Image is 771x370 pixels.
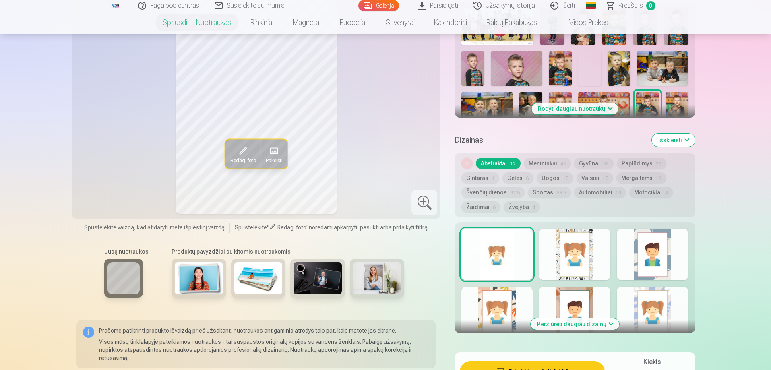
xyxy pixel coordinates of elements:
[563,176,568,181] span: 15
[646,1,655,10] span: 0
[309,224,428,231] span: norėdami apkarpyti, pasukti arba pritaikyti filtrą
[656,161,661,167] span: 20
[618,1,643,10] span: Krepšelis
[225,139,260,168] button: Redag. foto
[531,318,619,330] button: Peržiūrėti daugiau dizainų
[629,187,673,198] button: Motociklai4
[532,205,535,210] span: 4
[241,11,283,34] a: Rinkiniai
[577,172,613,184] button: Vaisiai15
[260,139,287,168] button: Pakeisti
[455,134,645,146] h5: Dizainas
[283,11,330,34] a: Magnetai
[493,205,496,210] span: 6
[267,224,269,231] span: "
[617,158,666,169] button: Paplūdimys20
[656,176,661,181] span: 17
[492,176,494,181] span: 4
[574,187,626,198] button: Automobiliai10
[603,161,609,167] span: 28
[306,224,309,231] span: "
[104,248,149,256] h6: Jūsų nuotraukos
[531,103,618,114] button: Rodyti daugiau nuotraukų
[168,248,407,256] h6: Produktų pavyzdžiai su kitomis nuotraukomis
[616,172,666,184] button: Mergaitėms17
[277,224,306,231] span: Redag. foto
[603,176,608,181] span: 15
[476,158,521,169] button: Abstraktai12
[537,172,573,184] button: Uogos15
[230,157,256,163] span: Redag. foto
[461,172,499,184] button: Gintaras4
[502,172,533,184] button: Gėlės6
[99,327,430,335] p: Prašome patikrinti produkto išvaizdą prieš užsakant, nuotraukos ant gaminio atrodys taip pat, kai...
[84,223,225,232] span: Spustelėkite vaizdą, kad atidarytumėte išplėstinį vaizdą
[504,201,540,213] button: Žvejyba4
[477,11,547,34] a: Raktų pakabukas
[560,161,566,167] span: 45
[547,11,618,34] a: Visos prekės
[643,357,661,367] h5: Kiekis
[556,190,566,196] span: 59.5
[526,176,529,181] span: 6
[652,134,695,147] button: Išskleisti
[528,187,571,198] button: Sportas59.5
[616,190,621,196] span: 10
[235,224,267,231] span: Spustelėkite
[265,157,282,163] span: Pakeisti
[510,190,520,196] span: 37.5
[99,338,430,362] p: Visos mūsų tinklalapyje pateikiamos nuotraukos - tai suspaustos originalų kopijos su vandens ženk...
[330,11,376,34] a: Puodeliai
[461,201,500,213] button: Žaidimai6
[376,11,424,34] a: Suvenyrai
[510,161,516,167] span: 12
[665,190,668,196] span: 4
[153,11,241,34] a: Spausdinti nuotraukas
[424,11,477,34] a: Kalendoriai
[524,158,571,169] button: Menininkai45
[574,158,614,169] button: Gyvūnai28
[111,3,120,8] img: /fa5
[461,187,525,198] button: Švenčių dienos37.5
